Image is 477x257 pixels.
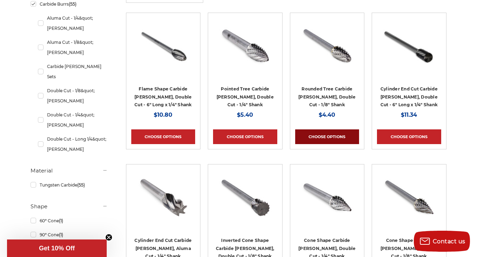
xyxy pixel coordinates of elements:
a: CBSH-5DL Long reach double cut carbide rotary burr, flame shape 1/4 inch shank [131,18,196,82]
img: SM-4 pointed cone shape carbide burr 1/4" shank [299,169,355,225]
a: Choose Options [295,129,359,144]
a: SB-3NF cylinder end cut shape carbide burr 1/4" shank [131,169,196,234]
span: (1) [59,218,63,223]
a: Aluma Cut - 1/8&quot; [PERSON_NAME] [38,36,108,59]
a: Tungsten Carbide [31,179,108,191]
h5: Shape [31,202,108,211]
div: Get 10% OffClose teaser [7,239,107,257]
span: Get 10% Off [39,245,75,252]
span: (1) [59,232,63,237]
a: Rounded Tree Carbide [PERSON_NAME], Double Cut - 1/8" Shank [298,86,356,107]
a: Cylinder End Cut Carbide [PERSON_NAME], Double Cut - 6" Long x 1/4" Shank [380,86,438,107]
a: Aluma Cut - 1/4&quot; [PERSON_NAME] [38,12,108,34]
a: Choose Options [131,129,196,144]
a: 60° Cone [31,215,108,227]
span: $10.80 [154,111,172,118]
a: SM-4 pointed cone shape carbide burr 1/4" shank [295,169,359,234]
button: Close teaser [105,234,112,241]
img: SB-3NF cylinder end cut shape carbide burr 1/4" shank [135,169,191,225]
img: CBSB-5DL Long reach double cut carbide rotary burr, cylinder end cut shape 1/4 inch shank [381,18,437,74]
a: Choose Options [377,129,441,144]
img: CBSN-51D inverted cone shape carbide burr 1/8" shank [217,169,273,225]
span: Contact us [433,238,465,245]
a: Double Cut - 1/4&quot; [PERSON_NAME] [38,109,108,131]
button: Contact us [414,231,470,252]
a: Double Cut - Long 1/4&quot; [PERSON_NAME] [38,133,108,155]
span: (55) [77,182,85,188]
span: $4.40 [319,111,335,118]
a: CBSF-51D rounded tree shape carbide burr 1/8" shank [295,18,359,82]
a: Flame Shape Carbide [PERSON_NAME], Double Cut - 6" Long x 1/4" Shank [134,86,192,107]
img: CBSF-51D rounded tree shape carbide burr 1/8" shank [299,18,355,74]
a: Double Cut - 1/8&quot; [PERSON_NAME] [38,84,108,107]
a: CBSB-5DL Long reach double cut carbide rotary burr, cylinder end cut shape 1/4 inch shank [377,18,441,82]
h5: Material [31,167,108,175]
img: SG-3 pointed tree shape carbide burr 1/4" shank [217,18,273,74]
span: (55) [69,1,77,7]
a: SG-3 pointed tree shape carbide burr 1/4" shank [213,18,277,82]
a: CBSN-51D inverted cone shape carbide burr 1/8" shank [213,169,277,234]
img: CBSM-51D pointed cone shape carbide burr 1/8" shank [381,169,437,225]
img: CBSH-5DL Long reach double cut carbide rotary burr, flame shape 1/4 inch shank [135,18,191,74]
span: $11.34 [401,111,417,118]
a: 90° Cone [31,229,108,241]
a: Pointed Tree Carbide [PERSON_NAME], Double Cut - 1/4" Shank [217,86,274,107]
a: CBSM-51D pointed cone shape carbide burr 1/8" shank [377,169,441,234]
span: $5.40 [237,111,253,118]
a: Carbide [PERSON_NAME] Sets [38,60,108,83]
a: Choose Options [213,129,277,144]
